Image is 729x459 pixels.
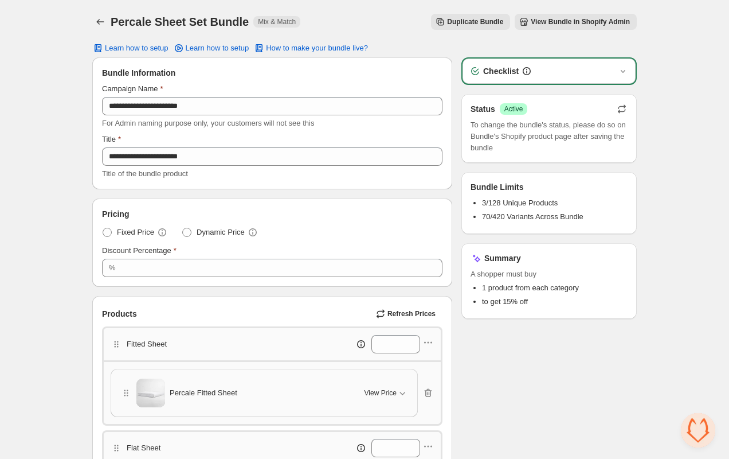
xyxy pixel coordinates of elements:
[186,44,249,53] span: Learn how to setup
[358,384,415,402] button: View Price
[483,65,519,77] h3: Checklist
[197,227,245,238] span: Dynamic Price
[136,379,165,407] img: Percale Fitted Sheet
[431,14,510,30] button: Duplicate Bundle
[471,181,524,193] h3: Bundle Limits
[504,104,523,114] span: Active
[105,44,168,53] span: Learn how to setup
[102,308,137,320] span: Products
[102,67,175,79] span: Bundle Information
[681,413,715,448] a: Open chat
[92,14,108,30] button: Back
[471,119,628,154] span: To change the bundle's status, please do so on Bundle's Shopify product page after saving the bundle
[515,14,637,30] button: View Bundle in Shopify Admin
[258,17,296,26] span: Mix & Match
[471,103,495,115] h3: Status
[102,245,177,256] label: Discount Percentage
[471,269,628,280] span: A shopper must buy
[102,119,314,127] span: For Admin naming purpose only, your customers will not see this
[102,208,129,220] span: Pricing
[109,262,116,274] div: %
[371,306,442,322] button: Refresh Prices
[166,40,256,56] a: Learn how to setup
[102,83,163,95] label: Campaign Name
[387,309,436,318] span: Refresh Prices
[170,387,237,399] span: Percale Fitted Sheet
[447,17,503,26] span: Duplicate Bundle
[482,282,628,294] li: 1 product from each category
[482,296,628,308] li: to get 15% off
[484,252,521,264] h3: Summary
[117,227,154,238] span: Fixed Price
[482,199,558,207] span: 3/128 Unique Products
[531,17,630,26] span: View Bundle in Shopify Admin
[364,388,397,398] span: View Price
[482,212,583,221] span: 70/420 Variants Across Bundle
[85,40,175,56] button: Learn how to setup
[102,169,188,178] span: Title of the bundle product
[246,40,375,56] button: How to make your bundle live?
[102,134,121,145] label: Title
[111,15,249,29] h1: Percale Sheet Set Bundle
[127,442,160,454] p: Flat Sheet
[127,339,167,350] p: Fitted Sheet
[266,44,368,53] span: How to make your bundle live?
